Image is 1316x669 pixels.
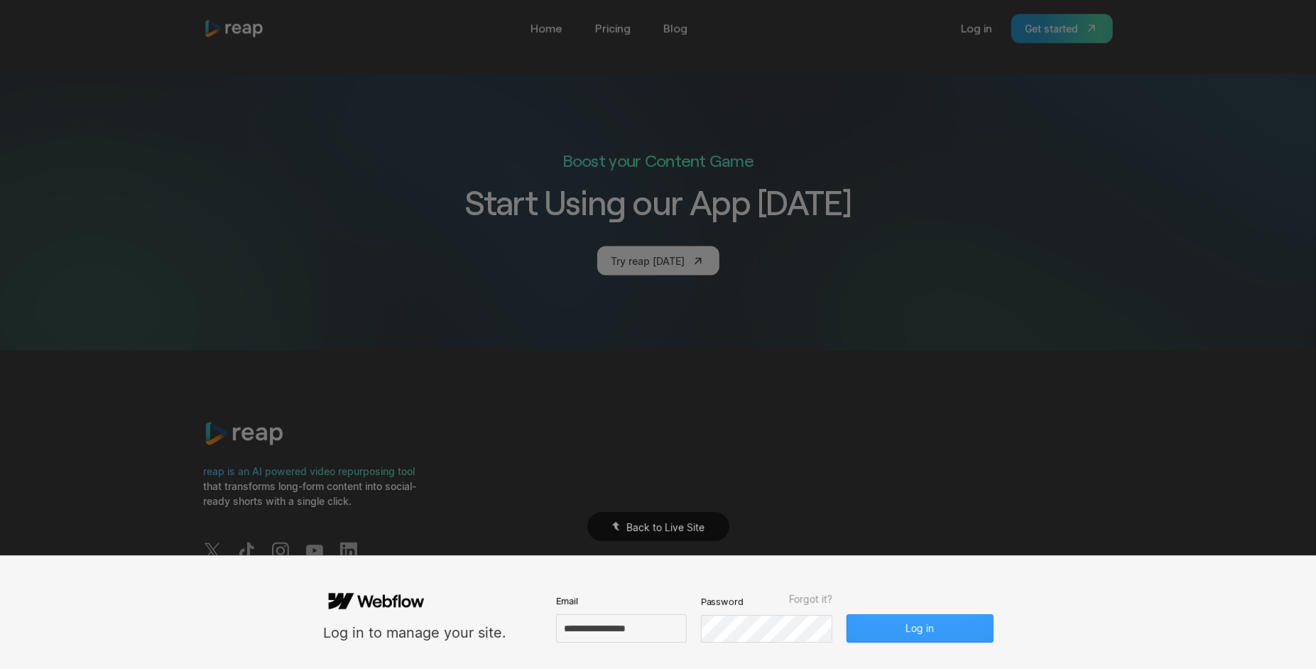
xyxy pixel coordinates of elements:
[556,594,578,607] span: Email
[847,614,993,643] button: Log in
[626,521,705,533] span: Back to Live Site
[701,595,744,608] span: Password
[789,594,832,605] span: Forgot it?
[323,624,506,643] div: Log in to manage your site.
